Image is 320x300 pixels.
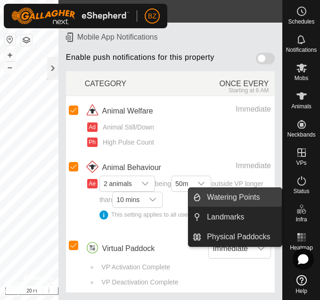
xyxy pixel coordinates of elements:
span: 10 mins [113,192,143,207]
span: VP Activation Complete [98,262,170,272]
a: Help [283,271,320,298]
div: Immediate [193,104,271,115]
span: Landmarks [207,211,244,223]
span: Animal Welfare [102,105,153,117]
span: Help [295,288,307,294]
a: Physical Paddocks [201,227,282,246]
li: Watering Points [189,188,282,207]
div: dropdown trigger [143,192,162,207]
button: + [4,49,16,61]
span: being outside VP longer than [99,180,271,219]
span: Animal Behaviour [102,162,161,173]
li: Physical Paddocks [189,227,282,246]
span: Enable push notifications for this property [66,53,214,67]
div: ONCE EVERY [180,73,275,94]
div: Starting at 6 AM [180,87,269,94]
span: Immediate [209,239,252,258]
img: Gallagher Logo [11,8,129,24]
span: Status [293,188,309,194]
a: Contact Us [34,279,54,296]
div: dropdown trigger [136,176,155,191]
span: Mobs [295,75,308,81]
a: Watering Points [201,188,282,207]
span: VP Deactivation Complete [98,277,178,287]
span: Heatmap [290,245,313,251]
div: dropdown trigger [252,239,271,258]
span: BZ [148,11,156,21]
img: animal welfare icon [85,104,100,119]
button: Map Layers [21,34,32,46]
button: Ph [87,138,98,147]
span: 50m [172,176,192,191]
span: Animals [291,104,312,109]
h2: Settings [64,6,282,17]
button: – [4,62,16,73]
span: Virtual Paddock [102,243,155,254]
div: dropdown trigger [192,176,211,191]
span: Watering Points [207,192,260,203]
h6: Mobile App Notifications [62,29,279,45]
span: Animal Still/Down [99,122,154,132]
div: CATEGORY [85,73,180,94]
a: Landmarks [201,208,282,227]
li: Landmarks [189,208,282,227]
span: Notifications [286,47,317,53]
span: VPs [296,160,306,166]
img: virtual paddocks icon [85,241,100,256]
div: Immediate [193,160,271,171]
img: animal behaviour icon [85,160,100,175]
span: Infra [295,217,307,222]
span: High Pulse Count [99,138,154,147]
div: This setting applies to all users of the property [99,211,271,219]
span: Schedules [288,19,314,24]
span: Neckbands [287,132,315,138]
button: Ae [87,179,98,188]
a: Privacy Policy [4,279,23,296]
span: 2 animals [100,176,136,191]
button: Reset Map [4,34,16,45]
button: Ad [87,122,98,132]
span: Physical Paddocks [207,231,270,243]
